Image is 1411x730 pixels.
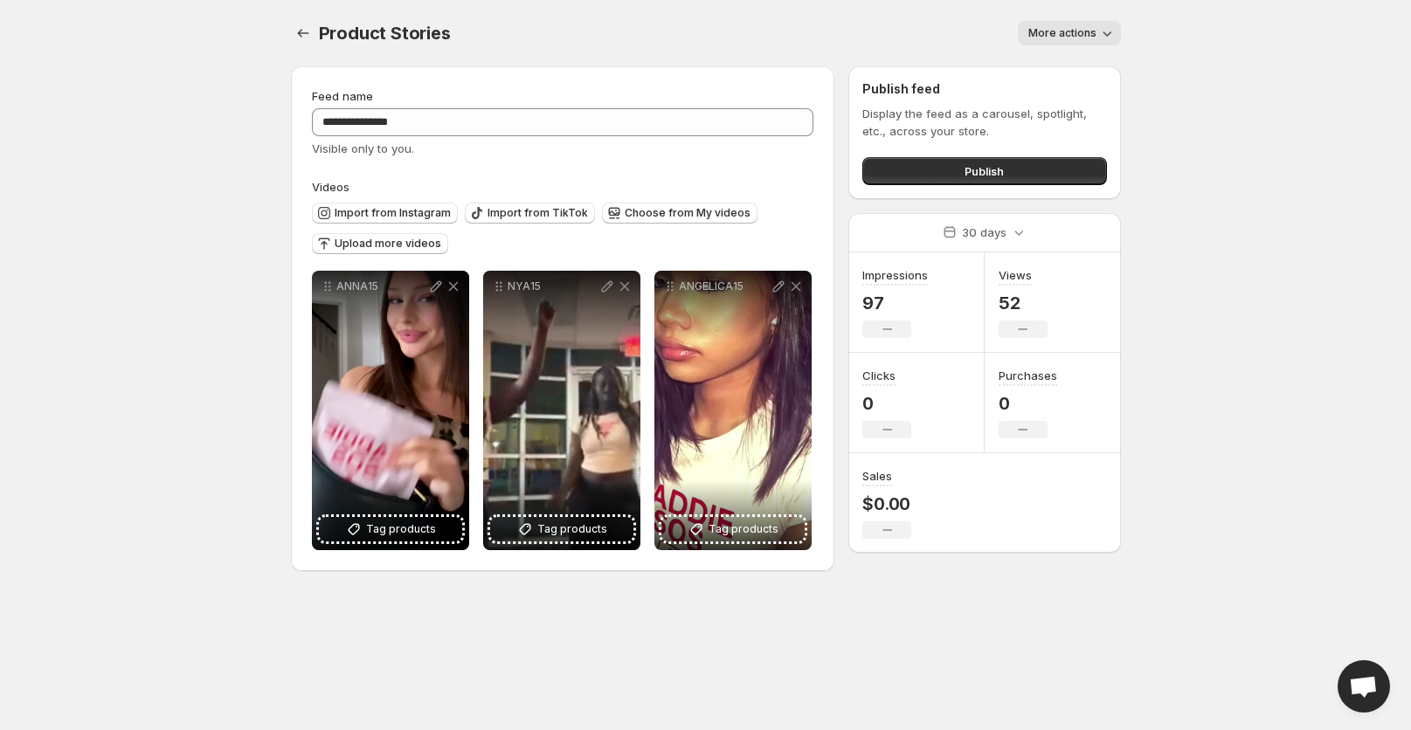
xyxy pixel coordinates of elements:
[661,517,805,541] button: Tag products
[862,266,928,284] h3: Impressions
[537,520,607,538] span: Tag products
[625,206,750,220] span: Choose from My videos
[319,23,451,44] span: Product Stories
[490,517,633,541] button: Tag products
[312,89,373,103] span: Feed name
[999,393,1057,414] p: 0
[366,520,436,538] span: Tag products
[602,203,757,224] button: Choose from My videos
[488,206,588,220] span: Import from TikTok
[312,271,469,550] div: ANNA15Tag products
[999,266,1032,284] h3: Views
[335,237,441,251] span: Upload more videos
[654,271,812,550] div: ANGELICA15Tag products
[862,467,892,485] h3: Sales
[483,271,640,550] div: NYA15Tag products
[319,517,462,541] button: Tag products
[862,80,1106,98] h2: Publish feed
[862,105,1106,140] p: Display the feed as a carousel, spotlight, etc., across your store.
[999,293,1048,313] p: 52
[862,293,928,313] p: 97
[862,367,896,384] h3: Clicks
[312,203,458,224] button: Import from Instagram
[312,233,448,254] button: Upload more videos
[1338,660,1390,713] div: Open chat
[862,157,1106,185] button: Publish
[465,203,595,224] button: Import from TikTok
[709,520,778,538] span: Tag products
[965,162,1004,180] span: Publish
[862,493,911,514] p: $0.00
[962,224,1006,241] p: 30 days
[312,180,349,194] span: Videos
[999,367,1057,384] h3: Purchases
[862,393,911,414] p: 0
[335,206,451,220] span: Import from Instagram
[508,279,598,293] p: NYA15
[291,21,315,45] button: Settings
[312,141,414,155] span: Visible only to you.
[1028,26,1096,40] span: More actions
[679,279,770,293] p: ANGELICA15
[336,279,427,293] p: ANNA15
[1018,21,1121,45] button: More actions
